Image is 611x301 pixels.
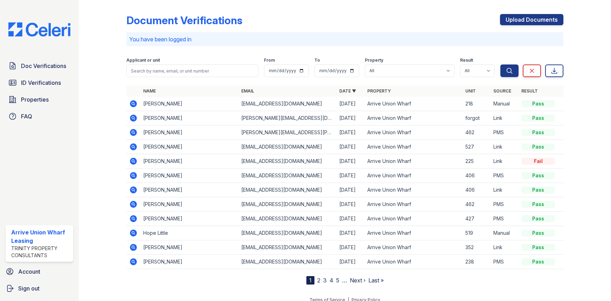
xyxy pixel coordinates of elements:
td: PMS [491,212,519,226]
span: … [342,276,347,285]
td: Arrive Union Wharf [364,255,463,269]
td: [PERSON_NAME] [140,125,238,140]
div: Fail [521,158,555,165]
td: 218 [463,97,491,111]
td: [PERSON_NAME] [140,154,238,169]
td: [PERSON_NAME] [140,212,238,226]
a: Upload Documents [500,14,563,25]
td: [DATE] [336,183,364,197]
div: Arrive Union Wharf Leasing [11,228,70,245]
label: Applicant or unit [126,57,160,63]
label: Result [460,57,473,63]
div: Pass [521,215,555,222]
a: Unit [465,88,476,94]
td: [EMAIL_ADDRESS][DOMAIN_NAME] [238,226,336,240]
td: [PERSON_NAME] [140,197,238,212]
td: [DATE] [336,240,364,255]
a: Source [493,88,511,94]
td: [PERSON_NAME] [140,240,238,255]
td: [EMAIL_ADDRESS][DOMAIN_NAME] [238,183,336,197]
td: [EMAIL_ADDRESS][DOMAIN_NAME] [238,212,336,226]
td: [DATE] [336,226,364,240]
td: 462 [463,125,491,140]
td: Link [491,240,519,255]
a: Last » [368,277,384,284]
label: From [264,57,275,63]
td: Hope Little [140,226,238,240]
td: [PERSON_NAME] [140,140,238,154]
td: [PERSON_NAME] [140,111,238,125]
a: Email [241,88,254,94]
div: Pass [521,143,555,150]
label: Property [365,57,383,63]
a: 2 [317,277,320,284]
td: PMS [491,197,519,212]
button: Sign out [3,281,76,295]
td: [DATE] [336,169,364,183]
td: [EMAIL_ADDRESS][DOMAIN_NAME] [238,255,336,269]
td: [EMAIL_ADDRESS][DOMAIN_NAME] [238,169,336,183]
a: 4 [329,277,333,284]
td: Arrive Union Wharf [364,140,463,154]
td: [DATE] [336,212,364,226]
a: 3 [323,277,327,284]
div: Document Verifications [126,14,242,27]
td: [PERSON_NAME] [140,97,238,111]
td: PMS [491,255,519,269]
div: Pass [521,115,555,122]
td: 427 [463,212,491,226]
td: 225 [463,154,491,169]
div: Pass [521,230,555,237]
td: 352 [463,240,491,255]
span: ID Verifications [21,78,61,87]
div: Pass [521,129,555,136]
a: Date ▼ [339,88,356,94]
a: Result [521,88,538,94]
div: 1 [306,276,314,285]
td: 406 [463,183,491,197]
span: Properties [21,95,49,104]
a: Next › [350,277,366,284]
td: Arrive Union Wharf [364,125,463,140]
td: [EMAIL_ADDRESS][DOMAIN_NAME] [238,240,336,255]
td: 406 [463,169,491,183]
p: You have been logged in [129,35,561,43]
img: CE_Logo_Blue-a8612792a0a2168367f1c8372b55b34899dd931a85d93a1a3d3e32e68fde9ad4.png [3,22,76,36]
td: Arrive Union Wharf [364,197,463,212]
td: [DATE] [336,197,364,212]
td: [EMAIL_ADDRESS][DOMAIN_NAME] [238,140,336,154]
td: 527 [463,140,491,154]
td: [PERSON_NAME] [140,183,238,197]
td: [PERSON_NAME] [140,169,238,183]
td: Arrive Union Wharf [364,111,463,125]
td: [DATE] [336,255,364,269]
span: Sign out [18,284,40,293]
td: [DATE] [336,140,364,154]
td: [DATE] [336,97,364,111]
td: Arrive Union Wharf [364,97,463,111]
td: Arrive Union Wharf [364,183,463,197]
a: Properties [6,93,73,107]
td: Manual [491,226,519,240]
td: [PERSON_NAME][EMAIL_ADDRESS][DOMAIN_NAME] [238,111,336,125]
a: FAQ [6,109,73,123]
td: Arrive Union Wharf [364,226,463,240]
td: 519 [463,226,491,240]
div: Pass [521,172,555,179]
input: Search by name, email, or unit number [126,64,258,77]
td: Link [491,111,519,125]
td: [EMAIL_ADDRESS][DOMAIN_NAME] [238,97,336,111]
a: Account [3,265,76,279]
div: Trinity Property Consultants [11,245,70,259]
td: [EMAIL_ADDRESS][DOMAIN_NAME] [238,154,336,169]
td: 238 [463,255,491,269]
td: 462 [463,197,491,212]
td: Link [491,183,519,197]
span: Doc Verifications [21,62,66,70]
div: Pass [521,244,555,251]
td: Arrive Union Wharf [364,154,463,169]
td: [DATE] [336,111,364,125]
div: Pass [521,201,555,208]
td: PMS [491,125,519,140]
td: [PERSON_NAME][EMAIL_ADDRESS][PERSON_NAME][DOMAIN_NAME] [238,125,336,140]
